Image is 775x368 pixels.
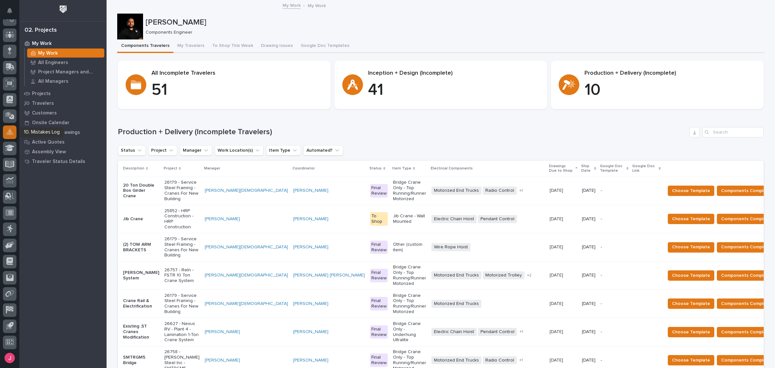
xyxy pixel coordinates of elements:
p: My Work [38,50,58,56]
span: Choose Template [672,328,710,336]
span: Components Complete [721,328,771,336]
a: All Engineers [25,58,107,67]
span: Components Complete [721,215,771,223]
p: Jib Crane [123,216,159,222]
p: Bridge Crane Only - Top Running/Runner Motorized [393,265,426,286]
p: Bridge Crane Only - Top Running/Runner Motorized [393,293,426,315]
span: + 1 [519,358,523,362]
p: Description [123,165,144,172]
a: My Work [283,1,301,9]
button: To Shop This Week [208,39,257,53]
div: Final Review [370,241,388,254]
button: My Travelers [173,39,208,53]
p: Electrical Components [431,165,473,172]
a: [PERSON_NAME] [PERSON_NAME] [293,273,365,278]
p: [DATE] [550,328,564,335]
div: To Shop [370,212,388,226]
p: Other (custom item) [393,242,426,253]
a: [PERSON_NAME] [205,216,240,222]
p: Production + Delivery (Incomplete) [584,70,756,77]
span: Choose Template [672,356,710,364]
p: Onsite Calendar [32,120,69,126]
p: Crane Rail & Electrification [123,298,159,309]
span: Radio Control [483,187,517,195]
a: Travelers [19,98,107,108]
p: Assembly View [32,149,66,155]
p: [PERSON_NAME] System [123,270,159,281]
button: Manager [180,145,212,156]
p: [PERSON_NAME] [146,18,762,27]
p: Project [164,165,177,172]
a: My Work [19,38,107,48]
p: Google Doc Link [632,163,657,175]
span: Choose Template [672,272,710,279]
p: 26757 - Reln - FSTR 10 Ton Crane System [164,267,200,284]
p: All Engineers [38,60,68,66]
a: Assembly View [19,147,107,157]
span: Choose Template [672,215,710,223]
a: [PERSON_NAME][DEMOGRAPHIC_DATA] [205,273,288,278]
span: Pendant Control [478,328,517,336]
span: Radio Control [483,356,517,364]
span: Motorized End Trucks [431,271,481,279]
p: [DATE] [582,244,595,250]
p: Drawings Due to Shop [549,163,574,175]
button: Notifications [3,4,16,17]
span: Motorized End Trucks [431,300,481,308]
div: Final Review [370,325,388,339]
p: [DATE] [550,215,564,222]
span: Motorized End Trucks [431,356,481,364]
button: Item Type [266,145,301,156]
span: Components Complete [721,243,771,251]
p: [DATE] [550,300,564,307]
a: [PERSON_NAME] [293,244,328,250]
a: [PERSON_NAME] [293,329,328,335]
span: Components Complete [721,272,771,279]
a: [PERSON_NAME][DEMOGRAPHIC_DATA] [205,301,288,307]
p: Automated Drawings [32,130,80,135]
p: My Work [308,2,326,9]
p: - [601,244,628,250]
a: Projects [19,89,107,98]
a: [PERSON_NAME] [293,188,328,193]
p: Status [369,165,382,172]
p: 26179 - Service Steel Framing - Cranes For New Building [164,180,200,201]
span: + 1 [519,189,523,193]
p: 25852 - HRP Construction - HRP Construction [164,208,200,230]
p: Google Doc Template [600,163,625,175]
div: Final Review [370,269,388,282]
p: My Work [32,41,52,47]
p: Project Managers and Engineers [38,69,102,75]
a: My Work [25,49,107,58]
p: 51 [151,81,323,100]
span: Electric Chain Hoist [431,215,477,223]
p: Travelers [32,101,54,106]
a: Customers [19,108,107,118]
button: Choose Template [668,186,714,196]
div: Notifications [8,8,16,18]
span: Choose Template [672,187,710,195]
button: Components Complete [717,186,775,196]
p: - [601,301,628,307]
span: Motorized Trolley [483,271,524,279]
div: Final Review [370,297,388,310]
p: 41 [368,81,540,100]
p: - [601,273,628,278]
p: All Incomplete Travelers [151,70,323,77]
button: Choose Template [668,355,714,365]
a: Automated Drawings [19,127,107,137]
button: Choose Template [668,242,714,253]
button: Choose Template [668,270,714,281]
a: Project Managers and Engineers [25,67,107,76]
p: Customers [32,110,57,116]
p: [DATE] [550,243,564,250]
p: Jib Crane - Wall Mounted [393,213,426,224]
p: Ship Date [581,163,593,175]
input: Search [702,127,764,137]
button: Components Travelers [117,39,173,53]
a: [PERSON_NAME] [205,329,240,335]
button: Choose Template [668,327,714,337]
button: Status [118,145,146,156]
span: Pendant Control [478,215,517,223]
p: Bridge Crane Only - Top Running/Runner Motorized [393,180,426,201]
